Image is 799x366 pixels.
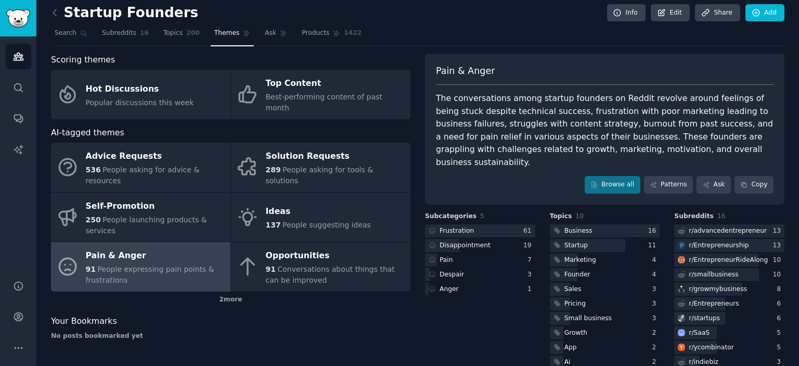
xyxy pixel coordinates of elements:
[550,239,660,252] a: Startup11
[86,198,225,214] div: Self-Promotion
[86,166,200,185] span: People asking for advice & resources
[480,212,484,220] span: 5
[777,329,784,338] div: 5
[550,283,660,296] a: Sales3
[440,270,464,280] div: Despair
[266,148,405,165] div: Solution Requests
[550,297,660,310] a: Pricing3
[777,285,784,294] div: 8
[527,256,535,265] div: 7
[298,25,365,46] a: Products1422
[550,312,660,325] a: Small business3
[652,256,660,265] div: 4
[652,343,660,352] div: 2
[51,70,230,119] a: Hot DiscussionsPopular discussions this week
[51,127,124,140] span: AI-tagged themes
[678,344,685,351] img: ycombinator
[695,4,740,22] a: Share
[440,226,474,236] div: Frustration
[678,256,685,263] img: EntrepreneurRideAlong
[425,283,535,296] a: Anger1
[674,212,714,221] span: Subreddits
[86,265,96,273] span: 91
[689,314,720,323] div: r/ startups
[211,25,254,46] a: Themes
[575,212,584,220] span: 10
[607,4,646,22] a: Info
[689,299,739,309] div: r/ Entrepreneurs
[564,343,577,352] div: App
[266,265,395,284] span: Conversations about things that can be improved
[652,270,660,280] div: 4
[674,283,784,296] a: growmybusinessr/growmybusiness8
[527,270,535,280] div: 3
[86,166,101,174] span: 536
[425,212,476,221] span: Subcategories
[678,242,685,249] img: Entrepreneurship
[231,242,410,292] a: Opportunities91Conversations about things that can be improved
[652,285,660,294] div: 3
[550,326,660,339] a: Growth2
[652,314,660,323] div: 3
[585,176,640,194] a: Browse all
[689,226,767,236] div: r/ advancedentrepreneur
[523,226,535,236] div: 61
[51,332,410,341] div: No posts bookmarked yet
[564,270,590,280] div: Founder
[772,226,784,236] div: 13
[674,239,784,252] a: Entrepreneurshipr/Entrepreneurship13
[678,329,685,336] img: SaaS
[674,312,784,325] a: startupsr/startups6
[772,270,784,280] div: 10
[51,25,91,46] a: Search
[86,81,194,97] div: Hot Discussions
[266,93,382,112] span: Best-performing content of past month
[651,4,690,22] a: Edit
[678,285,685,293] img: growmybusiness
[772,241,784,250] div: 13
[425,268,535,281] a: Despair3
[86,148,225,165] div: Advice Requests
[689,256,768,265] div: r/ EntrepreneurRideAlong
[674,326,784,339] a: SaaSr/SaaS5
[436,65,495,78] span: Pain & Anger
[102,29,136,38] span: Subreddits
[261,25,291,46] a: Ask
[266,166,373,185] span: People asking for tools & solutions
[523,241,535,250] div: 19
[51,54,115,67] span: Scoring themes
[51,242,230,292] a: Pain & Anger91People expressing pain points & frustrations
[266,75,405,92] div: Top Content
[745,4,784,22] a: Add
[440,241,491,250] div: Disappointment
[772,256,784,265] div: 10
[689,285,747,294] div: r/ growmybusiness
[550,268,660,281] a: Founder4
[564,329,587,338] div: Growth
[777,299,784,309] div: 6
[674,268,784,281] a: r/smallbusiness10
[550,254,660,267] a: Marketing4
[51,5,198,21] h2: Startup Founders
[86,98,194,107] span: Popular discussions this week
[302,29,329,38] span: Products
[550,341,660,354] a: App2
[697,176,731,194] a: Ask
[564,314,612,323] div: Small business
[550,212,572,221] span: Topics
[282,221,371,229] span: People suggesting ideas
[777,343,784,352] div: 5
[265,29,276,38] span: Ask
[674,224,784,237] a: r/advancedentrepreneur13
[648,241,660,250] div: 11
[425,254,535,267] a: Pain7
[86,248,225,264] div: Pain & Anger
[550,224,660,237] a: Business16
[527,285,535,294] div: 1
[86,216,207,235] span: People launching products & services
[214,29,240,38] span: Themes
[674,254,784,267] a: EntrepreneurRideAlongr/EntrepreneurRideAlong10
[140,29,149,38] span: 16
[231,70,410,119] a: Top ContentBest-performing content of past month
[440,256,453,265] div: Pain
